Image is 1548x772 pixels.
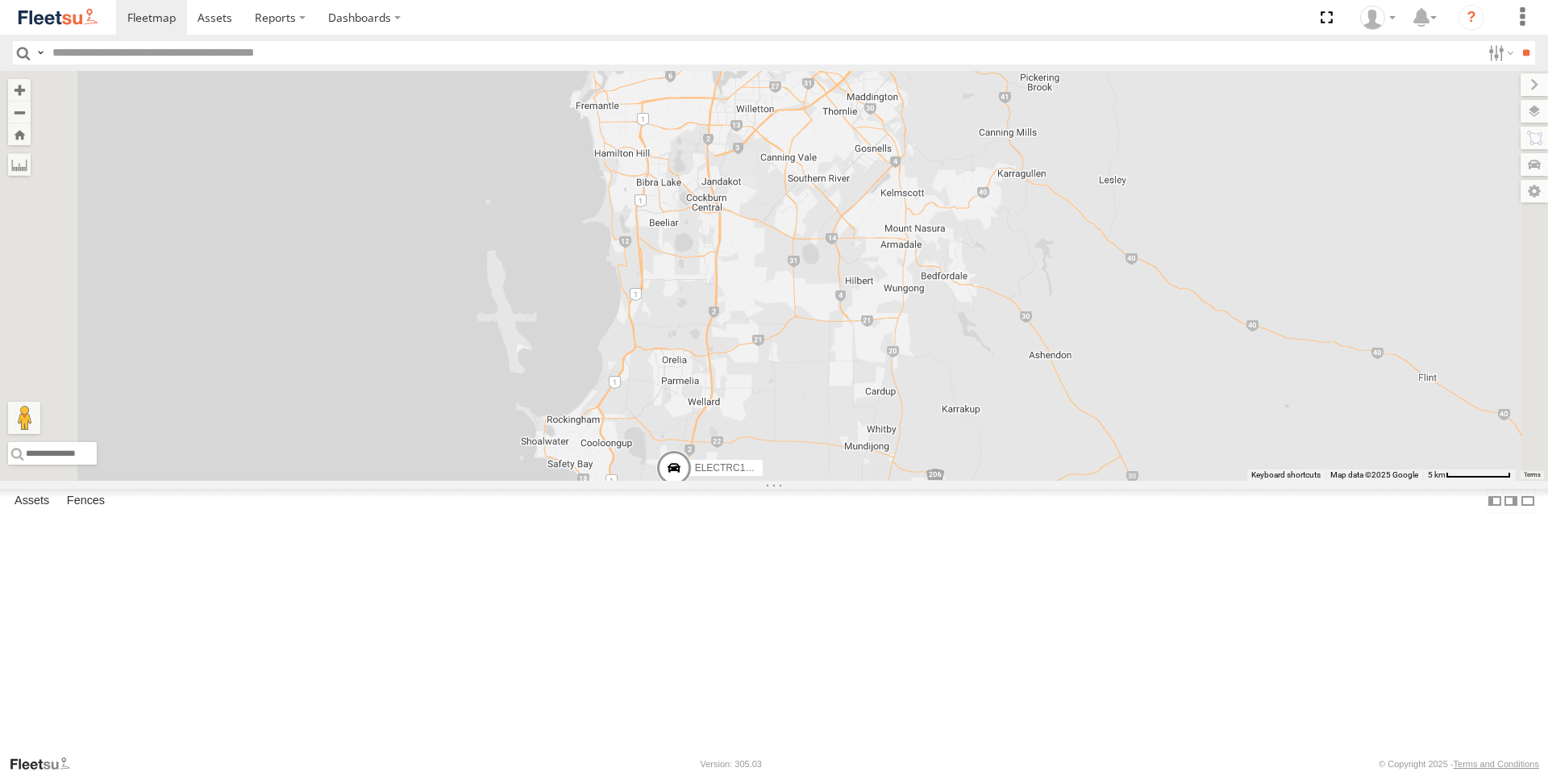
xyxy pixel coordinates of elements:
label: Fences [59,490,113,512]
span: Map data ©2025 Google [1330,470,1418,479]
label: Search Query [34,41,47,65]
div: © Copyright 2025 - [1379,759,1539,769]
label: Search Filter Options [1482,41,1517,65]
button: Keyboard shortcuts [1251,469,1321,481]
button: Zoom out [8,101,31,123]
button: Drag Pegman onto the map to open Street View [8,402,40,434]
span: ELECTRC16 - [PERSON_NAME] [695,462,839,474]
a: Terms and Conditions [1454,759,1539,769]
label: Measure [8,153,31,176]
a: Terms [1524,472,1541,478]
label: Assets [6,490,57,512]
label: Dock Summary Table to the Right [1503,489,1519,512]
div: Wayne Betts [1354,6,1401,30]
button: Zoom in [8,79,31,101]
span: 5 km [1428,470,1446,479]
img: fleetsu-logo-horizontal.svg [16,6,100,28]
label: Map Settings [1521,180,1548,202]
div: Version: 305.03 [701,759,762,769]
label: Dock Summary Table to the Left [1487,489,1503,512]
a: Visit our Website [9,756,83,772]
button: Map scale: 5 km per 77 pixels [1423,469,1516,481]
label: Hide Summary Table [1520,489,1536,512]
i: ? [1459,5,1484,31]
button: Zoom Home [8,123,31,145]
